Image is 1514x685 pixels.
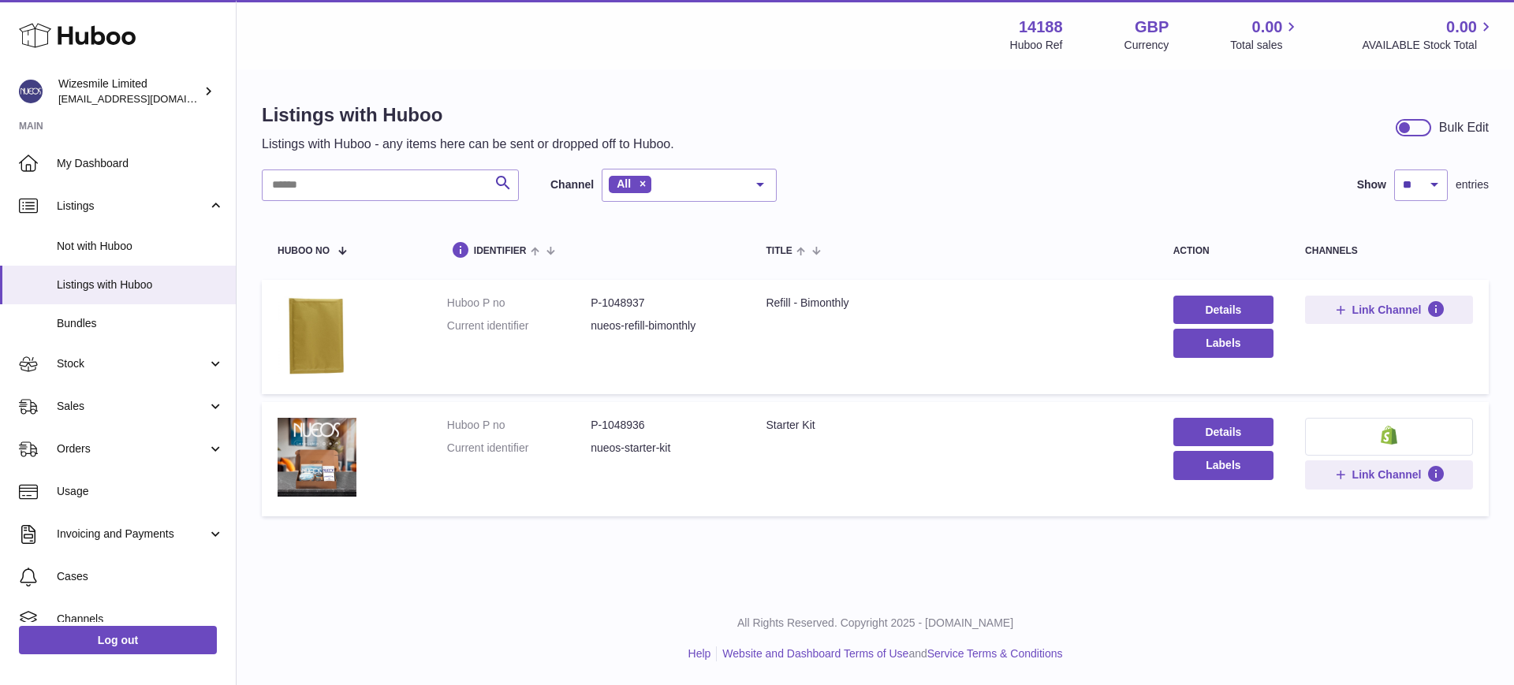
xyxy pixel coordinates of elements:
span: Listings [57,199,207,214]
img: shopify-small.png [1381,426,1397,445]
img: internalAdmin-14188@internal.huboo.com [19,80,43,103]
dt: Huboo P no [447,296,591,311]
button: Labels [1173,451,1273,479]
a: Details [1173,418,1273,446]
h1: Listings with Huboo [262,102,674,128]
a: Service Terms & Conditions [927,647,1063,660]
span: Sales [57,399,207,414]
span: identifier [474,246,527,256]
a: Website and Dashboard Terms of Use [722,647,908,660]
div: Currency [1124,38,1169,53]
img: Starter Kit [278,418,356,497]
dt: Huboo P no [447,418,591,433]
div: Bulk Edit [1439,119,1489,136]
span: AVAILABLE Stock Total [1362,38,1495,53]
img: Refill - Bimonthly [278,296,356,374]
dd: P-1048937 [591,296,734,311]
span: title [766,246,792,256]
div: Huboo Ref [1010,38,1063,53]
span: My Dashboard [57,156,224,171]
span: Not with Huboo [57,239,224,254]
div: Refill - Bimonthly [766,296,1141,311]
span: entries [1456,177,1489,192]
span: Listings with Huboo [57,277,224,292]
dt: Current identifier [447,318,591,333]
button: Labels [1173,329,1273,357]
div: Starter Kit [766,418,1141,433]
a: 0.00 Total sales [1230,17,1300,53]
span: All [617,177,631,190]
span: Total sales [1230,38,1300,53]
span: 0.00 [1446,17,1477,38]
span: Huboo no [278,246,330,256]
span: Invoicing and Payments [57,527,207,542]
p: All Rights Reserved. Copyright 2025 - [DOMAIN_NAME] [249,616,1501,631]
dd: nueos-refill-bimonthly [591,318,734,333]
button: Link Channel [1305,460,1473,489]
strong: GBP [1135,17,1169,38]
span: Usage [57,484,224,499]
span: [EMAIL_ADDRESS][DOMAIN_NAME] [58,92,232,105]
span: Link Channel [1352,467,1422,482]
strong: 14188 [1019,17,1063,38]
li: and [717,646,1062,661]
button: Link Channel [1305,296,1473,324]
div: channels [1305,246,1473,256]
label: Show [1357,177,1386,192]
span: Orders [57,441,207,456]
dd: nueos-starter-kit [591,441,734,456]
p: Listings with Huboo - any items here can be sent or dropped off to Huboo. [262,136,674,153]
span: 0.00 [1252,17,1283,38]
div: Wizesmile Limited [58,76,200,106]
span: Stock [57,356,207,371]
a: Help [688,647,711,660]
span: Cases [57,569,224,584]
span: Channels [57,612,224,627]
label: Channel [550,177,594,192]
span: Link Channel [1352,303,1422,317]
span: Bundles [57,316,224,331]
a: 0.00 AVAILABLE Stock Total [1362,17,1495,53]
div: action [1173,246,1273,256]
a: Details [1173,296,1273,324]
dd: P-1048936 [591,418,734,433]
dt: Current identifier [447,441,591,456]
a: Log out [19,626,217,654]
